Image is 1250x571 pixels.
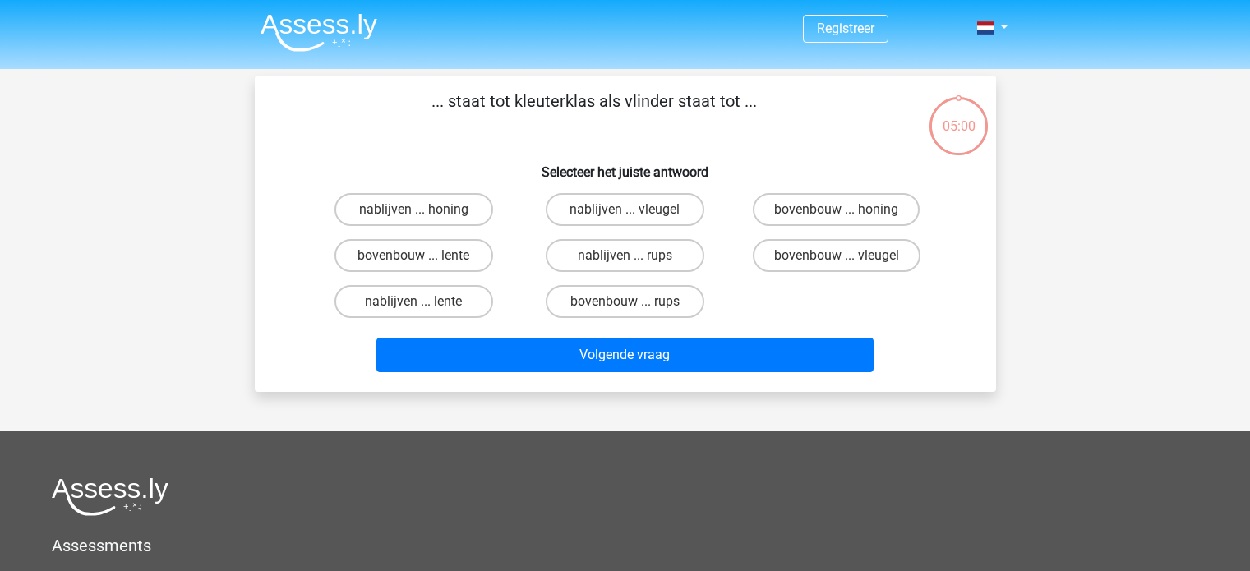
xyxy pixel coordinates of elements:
h5: Assessments [52,536,1198,555]
label: bovenbouw ... honing [753,193,920,226]
label: bovenbouw ... lente [334,239,493,272]
label: nablijven ... rups [546,239,704,272]
div: 05:00 [928,95,989,136]
label: nablijven ... honing [334,193,493,226]
p: ... staat tot kleuterklas als vlinder staat tot ... [281,89,908,138]
img: Assessly logo [52,477,168,516]
label: nablijven ... vleugel [546,193,704,226]
h6: Selecteer het juiste antwoord [281,151,970,180]
button: Volgende vraag [376,338,874,372]
label: bovenbouw ... vleugel [753,239,920,272]
a: Registreer [817,21,874,36]
label: nablijven ... lente [334,285,493,318]
img: Assessly [261,13,377,52]
label: bovenbouw ... rups [546,285,704,318]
